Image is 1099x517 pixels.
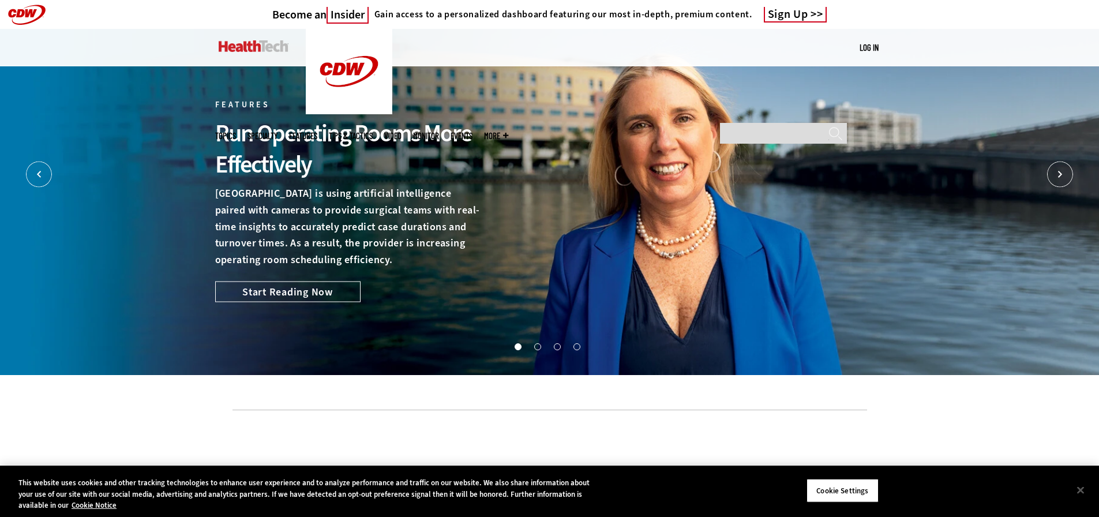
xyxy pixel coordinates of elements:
a: Sign Up [764,7,827,23]
a: Start Reading Now [215,281,361,302]
button: 3 of 4 [554,343,560,349]
a: Tips & Tactics [329,132,373,140]
button: Close [1068,477,1093,503]
button: Next [1047,162,1073,188]
img: Home [219,40,288,52]
a: Features [289,132,317,140]
span: Insider [327,7,369,24]
button: Cookie Settings [807,478,879,503]
p: [GEOGRAPHIC_DATA] is using artificial intelligence paired with cameras to provide surgical teams ... [215,185,483,268]
a: CDW [306,105,392,117]
a: Video [384,132,402,140]
button: 4 of 4 [573,343,579,349]
button: 2 of 4 [534,343,540,349]
a: Become anInsider [272,8,369,22]
h4: Gain access to a personalized dashboard featuring our most in-depth, premium content. [374,9,752,20]
button: 1 of 4 [515,343,520,349]
a: Log in [860,42,879,53]
span: Specialty [247,132,277,140]
div: This website uses cookies and other tracking technologies to enhance user experience and to analy... [18,477,605,511]
a: Events [451,132,472,140]
span: Topics [215,132,236,140]
a: Gain access to a personalized dashboard featuring our most in-depth, premium content. [369,9,752,20]
iframe: advertisement [340,428,760,479]
a: MonITor [413,132,439,140]
h3: Become an [272,8,369,22]
div: User menu [860,42,879,54]
span: More [484,132,508,140]
a: More information about your privacy [72,500,117,510]
img: Home [306,29,392,114]
button: Prev [26,162,52,188]
div: Run Operating Rooms More Effectively [215,118,483,180]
